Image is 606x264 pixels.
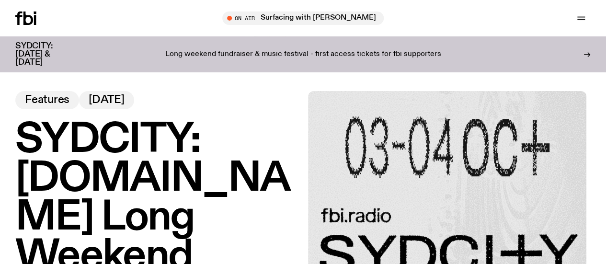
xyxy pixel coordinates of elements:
[165,50,441,59] p: Long weekend fundraiser & music festival - first access tickets for fbi supporters
[15,42,77,67] h3: SYDCITY: [DATE] & [DATE]
[222,11,384,25] button: On AirSurfacing with [PERSON_NAME]
[89,95,125,105] span: [DATE]
[25,95,69,105] span: Features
